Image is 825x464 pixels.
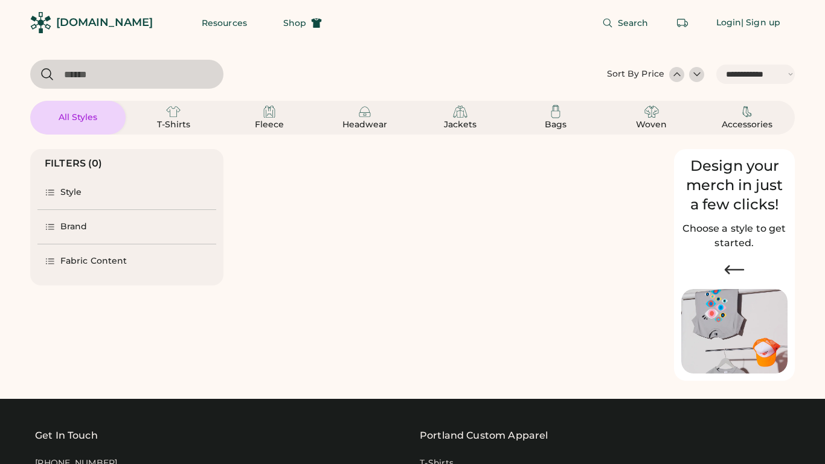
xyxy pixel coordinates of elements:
a: Portland Custom Apparel [420,428,548,443]
img: Fleece Icon [262,104,277,119]
div: T-Shirts [146,119,201,131]
img: Headwear Icon [358,104,372,119]
img: T-Shirts Icon [166,104,181,119]
div: Sort By Price [607,68,664,80]
img: Bags Icon [548,104,563,119]
div: Brand [60,221,88,233]
span: Shop [283,19,306,27]
div: Accessories [720,119,774,131]
div: Fleece [242,119,297,131]
div: Login [716,17,742,29]
div: Get In Touch [35,428,98,443]
div: Woven [624,119,679,131]
img: Accessories Icon [740,104,754,119]
button: Retrieve an order [670,11,695,35]
img: Image of Lisa Congdon Eye Print on T-Shirt and Hat [681,289,788,374]
h2: Choose a style to get started. [681,221,788,250]
img: Jackets Icon [453,104,467,119]
button: Search [588,11,663,35]
span: Search [618,19,649,27]
button: Resources [187,11,262,35]
div: FILTERS (0) [45,156,103,171]
div: Bags [528,119,583,131]
button: Shop [269,11,336,35]
div: Headwear [338,119,392,131]
div: Jackets [433,119,487,131]
img: Woven Icon [644,104,659,119]
div: All Styles [51,112,105,124]
div: | Sign up [741,17,780,29]
img: Rendered Logo - Screens [30,12,51,33]
div: Fabric Content [60,255,127,267]
div: [DOMAIN_NAME] [56,15,153,30]
div: Style [60,186,82,199]
div: Design your merch in just a few clicks! [681,156,788,214]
